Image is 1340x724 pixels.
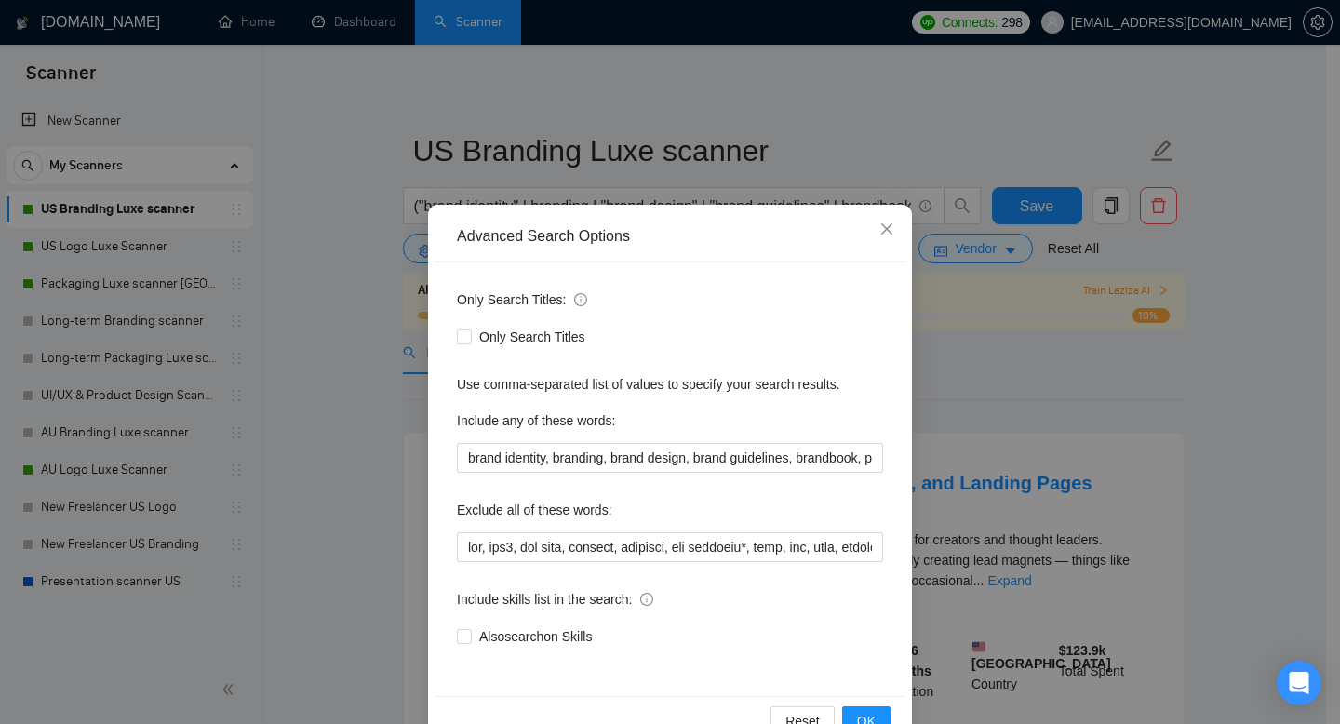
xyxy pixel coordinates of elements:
[472,327,593,347] span: Only Search Titles
[457,226,883,247] div: Advanced Search Options
[1277,661,1321,705] div: Open Intercom Messenger
[472,626,599,647] span: Also search on Skills
[574,293,587,306] span: info-circle
[457,374,883,395] div: Use comma-separated list of values to specify your search results.
[640,593,653,606] span: info-circle
[457,589,653,610] span: Include skills list in the search:
[879,221,894,236] span: close
[862,205,912,255] button: Close
[457,289,587,310] span: Only Search Titles:
[457,406,615,436] label: Include any of these words:
[457,495,612,525] label: Exclude all of these words:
